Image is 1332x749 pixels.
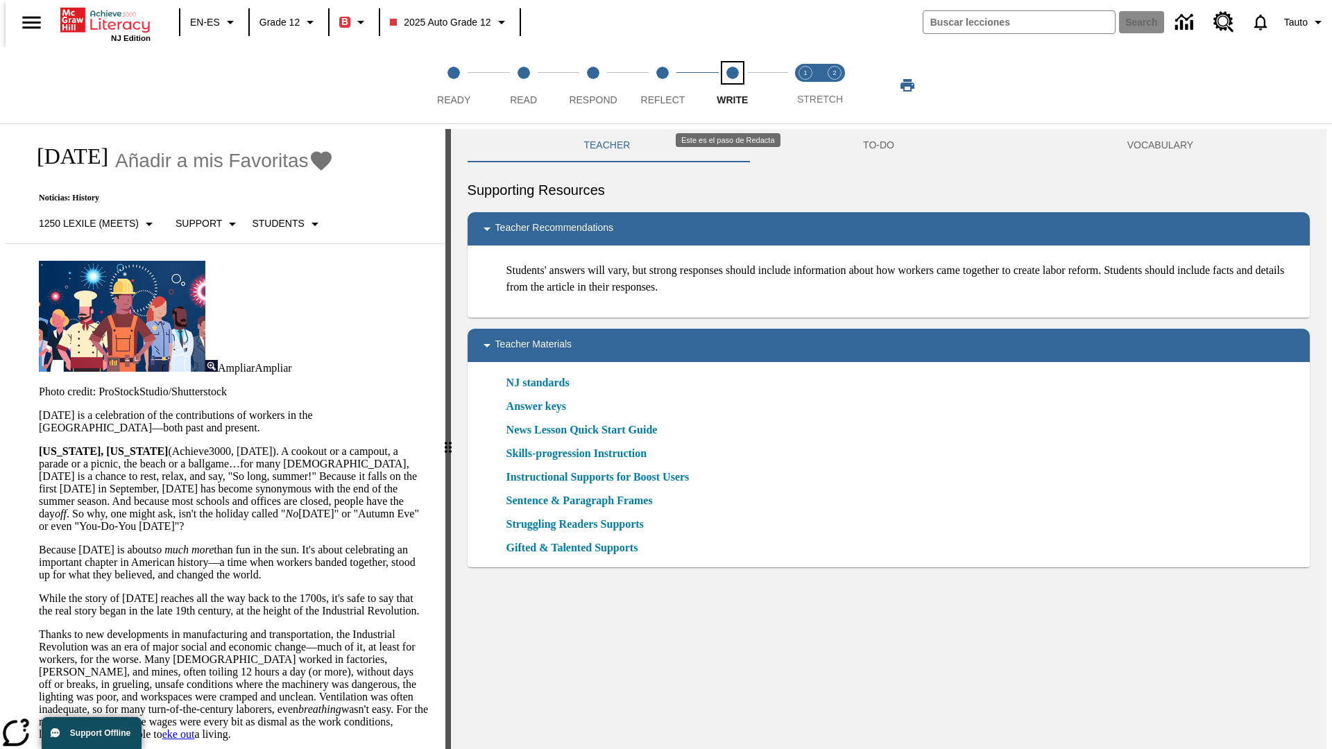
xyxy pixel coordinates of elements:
[185,10,244,35] button: Language: EN-ES, Selecciona un idioma
[298,703,341,715] em: breathing
[445,129,451,749] div: Pulsa la tecla de intro o la barra espaciadora y luego presiona las flechas de derecha e izquierd...
[692,47,773,123] button: Write step 5 of 5
[334,10,375,35] button: Boost El color de la clase es rojo. Cambiar el color de la clase.
[190,15,220,30] span: EN-ES
[42,717,142,749] button: Support Offline
[506,540,647,556] a: Gifted & Talented Supports
[1011,129,1310,162] button: VOCABULARY
[341,13,348,31] span: B
[285,508,298,519] em: No
[923,11,1115,33] input: search field
[22,193,334,203] p: Noticias: History
[39,261,205,372] img: A banner with a blue background shows an illustrated row of diverse men and women dressed in clot...
[1284,15,1308,30] span: Tauto
[676,133,780,147] div: Este es el paso de Redacta
[506,422,658,438] a: News Lesson Quick Start Guide, Se abrirá en una nueva ventana o pestaña
[39,445,168,457] strong: [US_STATE], [US_STATE]
[39,544,429,581] p: Because [DATE] is about than fun in the sun. It's about celebrating an important chapter in Ameri...
[1243,4,1279,40] a: Notificaciones
[255,362,291,374] span: Ampliar
[111,34,151,42] span: NJ Edition
[622,47,703,123] button: Reflect step 4 of 5
[717,94,748,105] span: Write
[218,362,255,374] span: Ampliar
[569,94,617,105] span: Respond
[33,212,163,236] button: Seleccione Lexile, 1250 Lexile (Meets)
[390,15,490,30] span: 2025 Auto Grade 12
[510,94,537,105] span: Read
[115,148,334,173] button: Añadir a mis Favoritas - Día del Trabajo
[832,69,836,76] text: 2
[70,728,130,738] span: Support Offline
[176,216,222,231] p: Support
[506,445,647,462] a: Skills-progression Instruction, Se abrirá en una nueva ventana o pestaña
[468,212,1310,246] div: Teacher Recommendations
[814,47,855,123] button: Stretch Respond step 2 of 2
[152,544,214,556] em: so much more
[60,5,151,42] div: Portada
[115,150,309,172] span: Añadir a mis Favoritas
[39,592,429,617] p: While the story of [DATE] reaches all the way back to the 1700s, it's safe to say that the real s...
[506,492,653,509] a: Sentence & Paragraph Frames, Se abrirá en una nueva ventana o pestaña
[483,47,563,123] button: Read step 2 of 5
[885,73,930,98] button: Imprimir
[205,360,218,372] img: Ampliar
[495,221,613,237] p: Teacher Recommendations
[803,69,807,76] text: 1
[468,329,1310,362] div: Teacher Materials
[39,628,429,741] p: Thanks to new developments in manufacturing and transportation, the Industrial Revolution was an ...
[162,728,195,740] a: eke out
[468,179,1310,201] h6: Supporting Resources
[437,94,470,105] span: Ready
[39,386,429,398] p: Photo credit: ProStockStudio/Shutterstock
[11,2,52,43] button: Abrir el menú lateral
[451,129,1326,749] div: activity
[468,129,1310,162] div: Instructional Panel Tabs
[495,337,572,354] p: Teacher Materials
[252,216,304,231] p: Students
[1205,3,1243,41] a: Centro de recursos, Se abrirá en una pestaña nueva.
[746,129,1011,162] button: TO-DO
[468,129,747,162] button: Teacher
[6,129,445,742] div: reading
[22,144,108,169] h1: [DATE]
[506,516,652,533] a: Struggling Readers Supports
[246,212,328,236] button: Seleccionar estudiante
[254,10,324,35] button: Grado: Grade 12, Elige un grado
[259,15,300,30] span: Grade 12
[384,10,515,35] button: Class: 2025 Auto Grade 12, Selecciona una clase
[55,508,67,519] em: off
[170,212,246,236] button: Tipo de apoyo, Support
[506,398,566,415] a: Answer keys, Se abrirá en una nueva ventana o pestaña
[39,216,139,231] p: 1250 Lexile (Meets)
[1167,3,1205,42] a: Centro de información
[39,445,429,533] p: (Achieve3000, [DATE]). A cookout or a campout, a parade or a picnic, the beach or a ballgame…for ...
[506,374,578,391] a: NJ standards
[1279,10,1332,35] button: Perfil/Configuración
[39,409,429,434] p: [DATE] is a celebration of the contributions of workers in the [GEOGRAPHIC_DATA]—both past and pr...
[413,47,494,123] button: Ready step 1 of 5
[506,262,1299,295] p: Students' answers will vary, but strong responses should include information about how workers ca...
[797,94,843,105] span: STRETCH
[641,94,685,105] span: Reflect
[506,469,690,485] a: Instructional Supports for Boost Users, Se abrirá en una nueva ventana o pestaña
[785,47,826,123] button: Stretch Read step 1 of 2
[553,47,633,123] button: Respond step 3 of 5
